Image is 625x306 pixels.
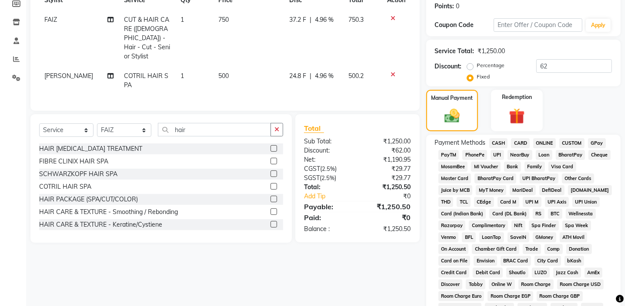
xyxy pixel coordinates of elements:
[533,209,545,219] span: RS
[310,15,311,24] span: |
[358,137,418,146] div: ₹1,250.00
[435,2,455,11] div: Points:
[457,197,471,207] span: TCL
[585,268,603,278] span: AmEx
[474,256,497,266] span: Envision
[348,72,364,80] span: 500.2
[315,71,334,81] span: 4.96 %
[539,185,565,195] span: DefiDeal
[523,197,541,207] span: UPI M
[431,94,473,102] label: Manual Payment
[588,150,611,160] span: Cheque
[297,201,358,212] div: Payable:
[502,93,532,101] label: Redemption
[536,150,552,160] span: Loan
[440,107,464,125] img: _cash.svg
[553,268,581,278] span: Jazz Cash
[44,16,57,24] span: FAIZ
[562,221,591,231] span: Spa Week
[435,138,486,147] span: Payment Methods
[297,164,358,173] div: ( )
[504,106,530,126] img: _gift.svg
[297,155,358,164] div: Net:
[304,124,324,133] span: Total
[358,201,418,212] div: ₹1,250.50
[297,173,358,183] div: ( )
[39,195,138,204] div: HAIR PACKAGE (SPA/CUT/COLOR)
[488,291,533,301] span: Room Charge EGP
[315,15,334,24] span: 4.96 %
[438,268,470,278] span: Credit Card
[588,138,606,148] span: GPay
[556,150,585,160] span: BharatPay
[479,232,504,242] span: LoanTap
[504,162,521,172] span: Bank
[289,15,306,24] span: 37.2 F
[124,16,170,60] span: CUT & HAIR CARE ([DEMOGRAPHIC_DATA]) - Hair - Cut - Senior Stylist
[310,71,311,81] span: |
[529,221,559,231] span: Spa Finder
[348,16,364,24] span: 750.3
[438,279,463,289] span: Discover
[533,232,556,242] span: GMoney
[491,150,504,160] span: UPI
[462,232,476,242] span: BFL
[511,221,525,231] span: Nift
[368,192,418,201] div: ₹0
[508,150,532,160] span: NearBuy
[462,150,487,160] span: PhonePe
[548,162,576,172] span: Visa Card
[438,197,454,207] span: THD
[560,232,588,242] span: ATH Movil
[297,192,368,201] a: Add Tip
[39,220,162,229] div: HAIR CARE & TEXTURE - Keratine/Cystiene
[438,209,486,219] span: Card (Indian Bank)
[472,244,519,254] span: Chamber Gift Card
[438,221,466,231] span: Razorpay
[545,244,563,254] span: Comp
[39,170,117,179] div: SCHWARZKOPF HAIR SPA
[438,244,469,254] span: On Account
[548,209,562,219] span: BTC
[566,209,596,219] span: Wellnessta
[358,155,418,164] div: ₹1,190.95
[518,279,554,289] span: Room Charge
[473,268,503,278] span: Debit Card
[358,164,418,173] div: ₹29.77
[489,138,508,148] span: CASH
[501,256,531,266] span: BRAC Card
[566,244,592,254] span: Donation
[586,19,611,32] button: Apply
[358,212,418,223] div: ₹0
[520,173,558,184] span: UPI BharatPay
[476,185,506,195] span: MyT Money
[438,256,471,266] span: Card on File
[44,72,93,80] span: [PERSON_NAME]
[358,183,418,192] div: ₹1,250.50
[557,279,604,289] span: Room Charge USD
[565,256,584,266] span: bKash
[39,182,91,191] div: COTRIL HAIR SPA
[466,279,485,289] span: Tabby
[438,185,473,195] span: Juice by MCB
[478,47,505,56] div: ₹1,250.00
[438,162,468,172] span: MosamBee
[39,207,178,217] div: HAIR CARE & TEXTURE - Smoothing / Rebonding
[494,18,582,32] input: Enter Offer / Coupon Code
[358,224,418,234] div: ₹1,250.50
[39,157,108,166] div: FIBRE CLINIX HAIR SPA
[532,268,550,278] span: LUZO
[511,138,530,148] span: CARD
[477,73,490,81] label: Fixed
[489,209,529,219] span: Card (DL Bank)
[510,185,536,195] span: MariDeal
[180,16,184,24] span: 1
[474,197,494,207] span: CEdge
[358,146,418,155] div: ₹62.00
[438,173,471,184] span: Master Card
[39,144,142,153] div: HAIR [MEDICAL_DATA] TREATMENT
[477,61,505,69] label: Percentage
[304,174,320,182] span: SGST
[218,16,229,24] span: 750
[562,173,594,184] span: Other Cards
